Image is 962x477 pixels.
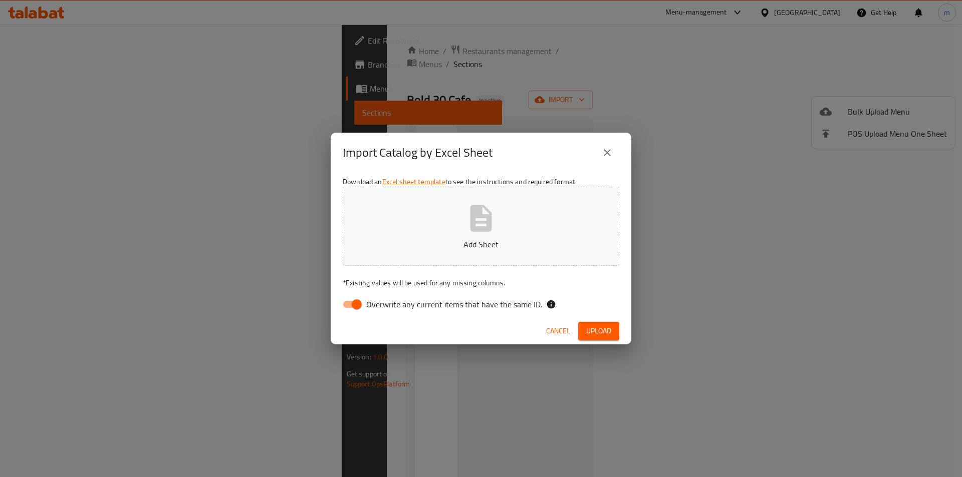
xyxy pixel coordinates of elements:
button: close [595,141,619,165]
span: Overwrite any current items that have the same ID. [366,298,542,310]
svg: If the overwrite option isn't selected, then the items that match an existing ID will be ignored ... [546,299,556,309]
span: Upload [586,325,611,337]
p: Existing values will be used for any missing columns. [343,278,619,288]
h2: Import Catalog by Excel Sheet [343,145,493,161]
a: Excel sheet template [382,175,445,188]
p: Add Sheet [358,238,604,250]
button: Upload [578,322,619,340]
div: Download an to see the instructions and required format. [331,173,631,318]
button: Add Sheet [343,187,619,266]
button: Cancel [542,322,574,340]
span: Cancel [546,325,570,337]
